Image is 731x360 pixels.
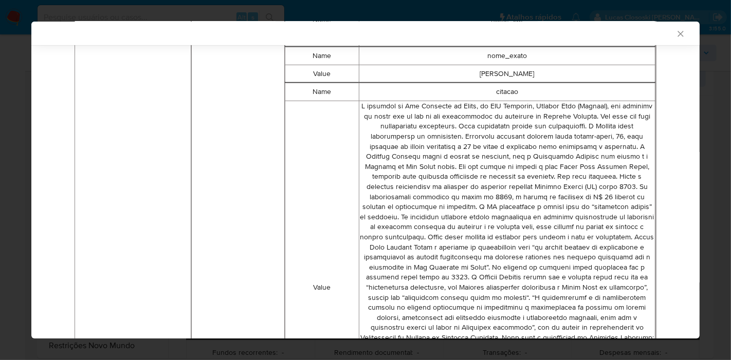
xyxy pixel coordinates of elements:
[359,83,655,101] td: citacao
[285,83,359,101] td: Name
[31,22,700,338] div: closure-recommendation-modal
[285,65,359,83] td: Value
[359,65,655,83] td: [PERSON_NAME]
[359,47,655,65] td: nome_exato
[285,47,359,65] td: Name
[675,29,685,38] button: Fechar a janela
